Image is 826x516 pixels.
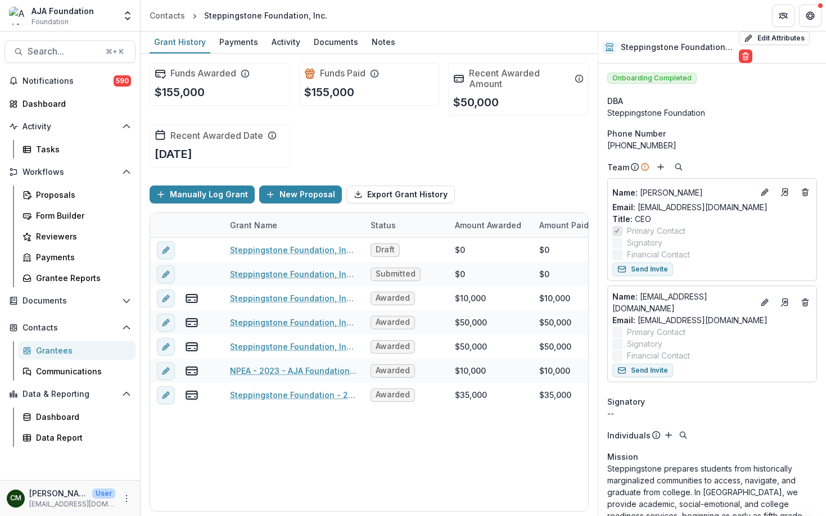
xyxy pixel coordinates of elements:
p: [EMAIL_ADDRESS][DOMAIN_NAME] [29,499,115,509]
span: Signatory [627,237,662,248]
p: Team [607,161,629,173]
a: Tasks [18,140,136,159]
div: Contacts [150,10,185,21]
button: Partners [772,4,795,27]
button: Search... [4,40,136,63]
button: Open Activity [4,117,136,135]
div: Status [364,213,448,237]
button: Send Invite [612,262,673,276]
p: User [92,488,115,499]
a: Form Builder [18,206,136,225]
p: $155,000 [304,84,354,101]
div: $10,000 [539,365,570,377]
div: Communications [36,365,127,377]
a: Communications [18,362,136,381]
div: Colleen McKenna [10,495,21,502]
div: Reviewers [36,230,127,242]
span: 590 [114,75,131,87]
button: view-payments [185,388,198,402]
div: [PHONE_NUMBER] [607,139,817,151]
img: AJA Foundation [9,7,27,25]
a: Steppingstone Foundation, Inc. - 2024 - AJA Foundation Grant Application [230,292,357,304]
span: Awarded [376,366,410,375]
a: Steppingstone Foundation, Inc. - 2025 - AJA Foundation Grant Application [230,244,357,256]
div: Payments [36,251,127,263]
div: $0 [455,268,465,280]
button: Edit Attributes [739,31,810,45]
a: Grantees [18,341,136,360]
h2: Steppingstone Foundation, Inc. [621,43,734,52]
div: $0 [539,244,549,256]
div: Grant Name [223,213,364,237]
p: [PERSON_NAME] [29,487,88,499]
h2: Recent Awarded Date [170,130,263,141]
span: Search... [28,46,99,57]
div: $35,000 [539,389,571,401]
button: Send Invite [612,364,673,377]
div: Amount Awarded [448,213,532,237]
button: Search [672,160,685,174]
a: Steppingstone Foundation - 2023 [230,389,357,401]
div: Activity [267,34,305,50]
button: Deletes [798,296,812,309]
p: $50,000 [453,94,499,111]
a: NPEA - 2023 - AJA Foundation Grant Application [230,365,357,377]
p: Individuals [607,429,651,441]
span: Awarded [376,293,410,303]
a: Steppingstone Foundation, Inc. - 2024 - AJA Foundation Grant Application [230,316,357,328]
a: Go to contact [776,183,794,201]
span: Submitted [376,269,416,279]
span: Awarded [376,390,410,400]
span: DBA [607,95,623,107]
p: [EMAIL_ADDRESS][DOMAIN_NAME] [612,291,753,314]
span: Name : [612,188,638,197]
button: Open Workflows [4,163,136,181]
span: Name : [612,292,638,301]
button: Manually Log Grant [150,185,255,203]
button: Edit [758,185,771,199]
span: Title : [612,214,633,224]
span: Primary Contact [627,326,685,338]
span: Documents [22,296,118,306]
button: edit [157,241,175,259]
h2: Funds Paid [320,68,365,79]
button: Edit [758,296,771,309]
button: view-payments [185,364,198,378]
div: $0 [539,268,549,280]
button: Open Data & Reporting [4,385,136,403]
span: Financial Contact [627,248,690,260]
span: Email: [612,315,635,325]
a: Dashboard [4,94,136,113]
span: Financial Contact [627,350,690,361]
a: Go to contact [776,293,794,311]
a: Documents [309,31,363,53]
button: Add [662,428,675,442]
button: edit [157,289,175,307]
div: Amount Paid [532,213,617,237]
div: $10,000 [455,292,486,304]
div: Notes [367,34,400,50]
p: Amount Paid [539,219,589,231]
nav: breadcrumb [145,7,332,24]
span: Activity [22,122,118,132]
div: Tasks [36,143,127,155]
button: Get Help [799,4,822,27]
button: Open Documents [4,292,136,310]
span: Notifications [22,76,114,86]
div: $35,000 [455,389,487,401]
a: Dashboard [18,408,136,426]
div: Steppingstone Foundation [607,107,817,119]
button: view-payments [185,316,198,329]
div: Dashboard [36,411,127,423]
a: Email: [EMAIL_ADDRESS][DOMAIN_NAME] [612,201,768,213]
a: Contacts [145,7,189,24]
div: $50,000 [455,316,487,328]
span: Data & Reporting [22,390,118,399]
button: edit [157,362,175,380]
a: Name: [PERSON_NAME] [612,187,753,198]
div: Dashboard [22,98,127,110]
div: $50,000 [455,341,487,352]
